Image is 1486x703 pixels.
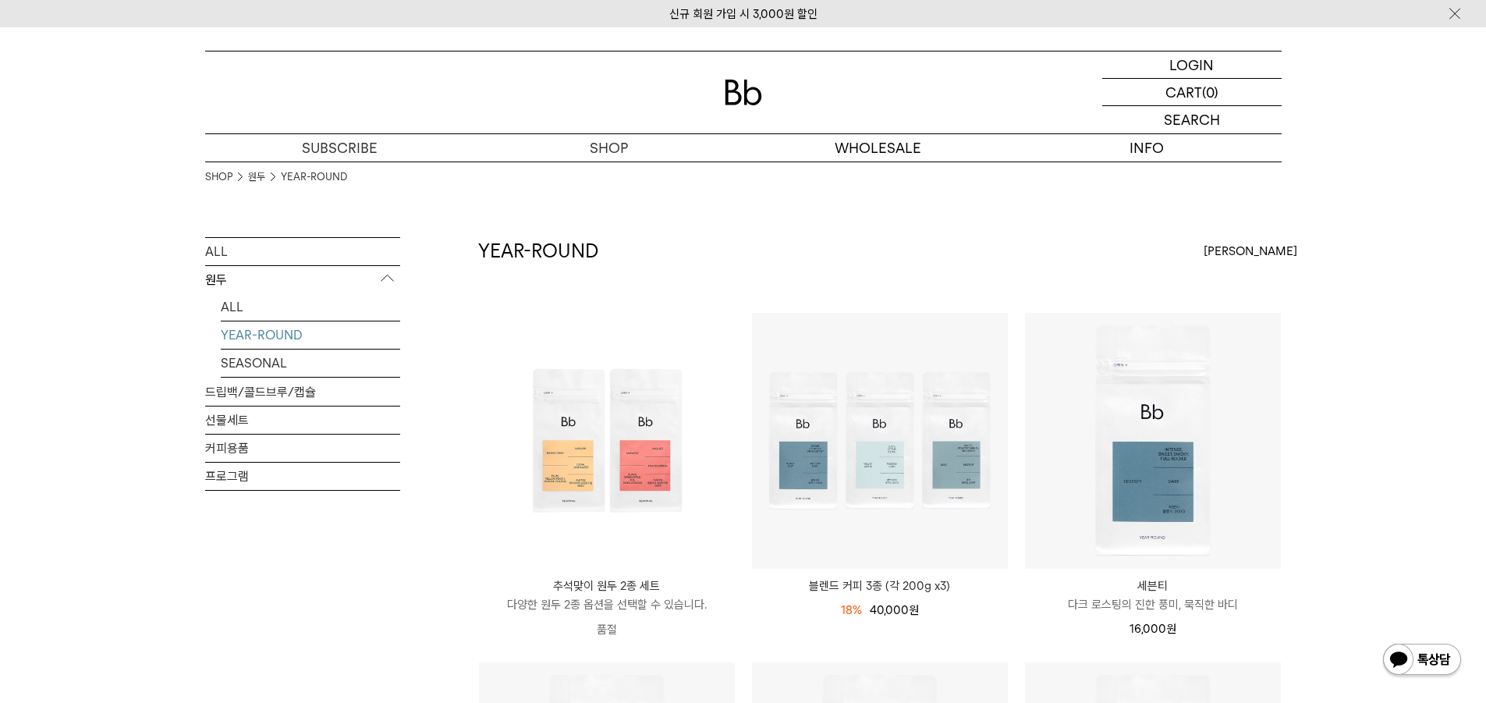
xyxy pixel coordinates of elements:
span: [PERSON_NAME] [1204,242,1297,261]
a: YEAR-ROUND [221,321,400,349]
a: ALL [205,238,400,265]
h2: YEAR-ROUND [478,238,598,265]
p: 품절 [479,614,735,645]
a: SHOP [205,169,232,185]
p: WHOLESALE [743,134,1013,162]
a: CART (0) [1102,79,1282,106]
p: 추석맞이 원두 2종 세트 [479,577,735,595]
a: YEAR-ROUND [281,169,347,185]
a: 커피용품 [205,435,400,462]
p: LOGIN [1169,51,1214,78]
a: 프로그램 [205,463,400,490]
a: SHOP [474,134,743,162]
img: 추석맞이 원두 2종 세트 [479,313,735,569]
div: 18% [841,601,862,620]
a: 추석맞이 원두 2종 세트 다양한 원두 2종 옵션을 선택할 수 있습니다. [479,577,735,614]
p: CART [1165,79,1202,105]
a: 선물세트 [205,407,400,434]
a: 세븐티 다크 로스팅의 진한 풍미, 묵직한 바디 [1025,577,1281,614]
p: 원두 [205,266,400,294]
a: LOGIN [1102,51,1282,79]
a: 블렌드 커피 3종 (각 200g x3) [752,577,1008,595]
span: 16,000 [1130,622,1176,636]
p: INFO [1013,134,1282,162]
p: 다크 로스팅의 진한 풍미, 묵직한 바디 [1025,595,1281,614]
span: 원 [1166,622,1176,636]
a: 드립백/콜드브루/캡슐 [205,378,400,406]
p: 세븐티 [1025,577,1281,595]
img: 카카오톡 채널 1:1 채팅 버튼 [1381,642,1463,680]
span: 원 [909,603,919,617]
p: 다양한 원두 2종 옵션을 선택할 수 있습니다. [479,595,735,614]
a: ALL [221,293,400,321]
img: 로고 [725,80,762,105]
a: SUBSCRIBE [205,134,474,162]
p: (0) [1202,79,1218,105]
a: 원두 [248,169,265,185]
a: 신규 회원 가입 시 3,000원 할인 [669,7,817,21]
a: SEASONAL [221,350,400,377]
img: 블렌드 커피 3종 (각 200g x3) [752,313,1008,569]
img: 세븐티 [1025,313,1281,569]
span: 40,000 [870,603,919,617]
p: SEARCH [1164,106,1220,133]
